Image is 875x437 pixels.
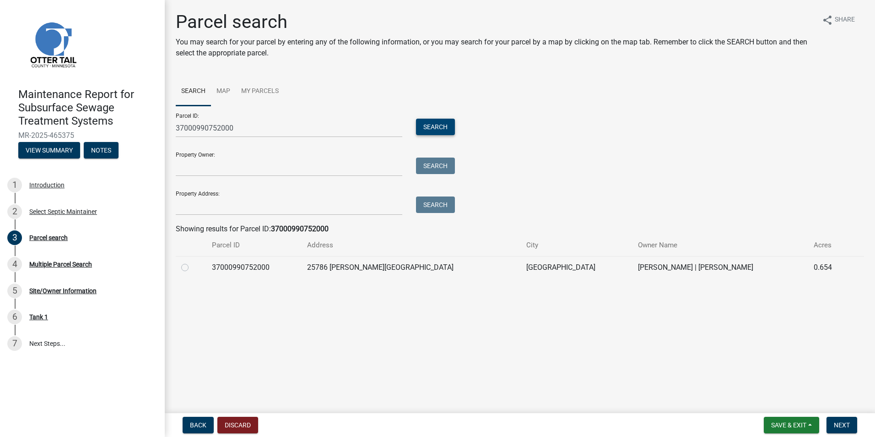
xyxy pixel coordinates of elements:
[18,10,87,78] img: Otter Tail County, Minnesota
[29,261,92,268] div: Multiple Parcel Search
[176,11,815,33] h1: Parcel search
[271,224,329,233] strong: 37000990752000
[29,288,97,294] div: Site/Owner Information
[217,417,258,433] button: Discard
[7,336,22,351] div: 7
[835,15,855,26] span: Share
[7,204,22,219] div: 2
[84,147,119,155] wm-modal-confirm: Notes
[18,88,157,127] h4: Maintenance Report for Subsurface Sewage Treatment Systems
[302,235,521,256] th: Address
[416,119,455,135] button: Search
[632,256,808,279] td: [PERSON_NAME] | [PERSON_NAME]
[808,235,849,256] th: Acres
[29,182,65,188] div: Introduction
[176,37,815,59] p: You may search for your parcel by entering any of the following information, or you may search fo...
[206,256,302,279] td: 37000990752000
[7,284,22,298] div: 5
[18,142,80,158] button: View Summary
[236,77,284,106] a: My Parcels
[206,235,302,256] th: Parcel ID
[808,256,849,279] td: 0.654
[190,421,206,429] span: Back
[302,256,521,279] td: 25786 [PERSON_NAME][GEOGRAPHIC_DATA]
[416,158,455,174] button: Search
[521,235,632,256] th: City
[84,142,119,158] button: Notes
[29,208,97,215] div: Select Septic Maintainer
[7,230,22,245] div: 3
[815,11,862,29] button: shareShare
[416,197,455,213] button: Search
[18,147,80,155] wm-modal-confirm: Summary
[176,224,864,235] div: Showing results for Parcel ID:
[834,421,850,429] span: Next
[7,178,22,192] div: 1
[7,257,22,272] div: 4
[211,77,236,106] a: Map
[18,131,146,140] span: MR-2025-465375
[183,417,214,433] button: Back
[764,417,819,433] button: Save & Exit
[771,421,806,429] span: Save & Exit
[632,235,808,256] th: Owner Name
[7,310,22,324] div: 6
[29,314,48,320] div: Tank 1
[826,417,857,433] button: Next
[29,235,68,241] div: Parcel search
[822,15,833,26] i: share
[176,77,211,106] a: Search
[521,256,632,279] td: [GEOGRAPHIC_DATA]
